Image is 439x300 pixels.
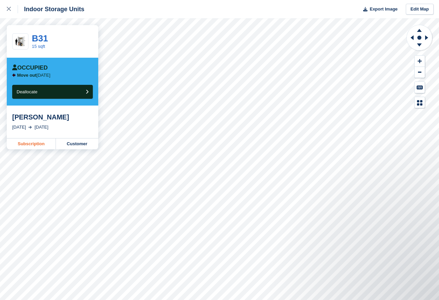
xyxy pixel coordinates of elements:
div: [DATE] [12,124,26,131]
div: Indoor Storage Units [18,5,84,13]
button: Zoom In [415,56,425,67]
a: Subscription [7,138,56,149]
a: Customer [56,138,98,149]
button: Deallocate [12,85,93,99]
span: Move out [17,73,37,78]
button: Keyboard Shortcuts [415,82,425,93]
img: arrow-left-icn-90495f2de72eb5bd0bd1c3c35deca35cc13f817d75bef06ecd7c0b315636ce7e.svg [12,73,16,77]
button: Zoom Out [415,67,425,78]
a: Edit Map [406,4,434,15]
div: [PERSON_NAME] [12,113,93,121]
img: 15-sqft-unit.jpg [13,36,28,48]
div: [DATE] [35,124,48,131]
img: arrow-right-light-icn-cde0832a797a2874e46488d9cf13f60e5c3a73dbe684e267c42b8395dfbc2abf.svg [28,126,32,129]
span: Export Image [370,6,397,13]
button: Export Image [359,4,398,15]
span: Deallocate [17,89,37,94]
div: Occupied [12,64,48,71]
a: 15 sqft [32,44,45,49]
button: Map Legend [415,97,425,108]
p: [DATE] [17,73,50,78]
a: B31 [32,33,48,43]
